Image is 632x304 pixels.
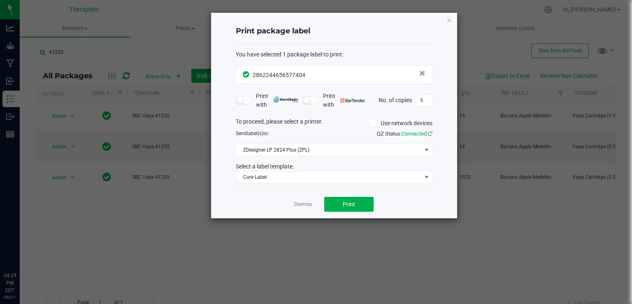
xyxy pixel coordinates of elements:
[236,50,432,59] div: :
[243,70,251,79] span: In Sync
[236,26,432,37] h4: Print package label
[236,51,342,58] span: You have selected 1 package label to print
[236,144,422,156] span: ZDesigner LP 2824 Plus (ZPL)
[230,117,439,130] div: To proceed, please select a printer.
[402,131,427,137] span: Connected
[369,119,432,128] label: Use network devices
[340,98,365,103] img: bartender.png
[236,131,269,136] span: Send to:
[294,201,312,208] a: Dismiss
[247,131,263,136] span: label(s)
[230,162,439,171] div: Select a label template.
[236,171,422,183] span: Cure Label
[323,92,365,109] span: Print with
[273,96,298,103] img: mark_magic_cybra.png
[343,201,355,208] span: Print
[377,131,432,137] span: QZ Status:
[256,92,298,109] span: Print with
[379,96,412,103] span: No. of copies
[8,238,33,263] iframe: Resource center
[253,72,305,78] span: 2862244656577404
[324,197,374,212] button: Print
